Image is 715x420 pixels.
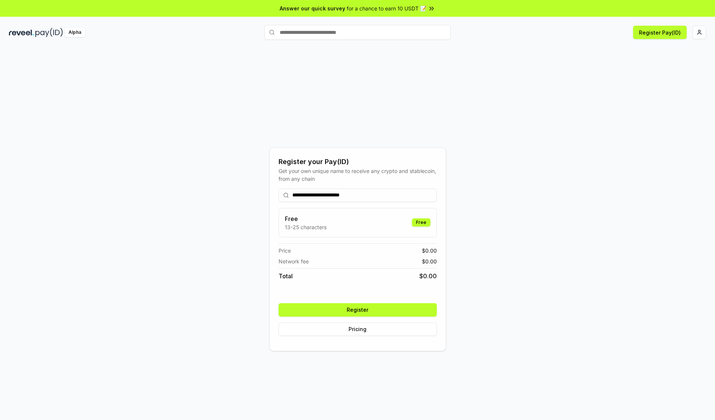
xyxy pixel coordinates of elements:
[347,4,426,12] span: for a chance to earn 10 USDT 📝
[279,167,437,183] div: Get your own unique name to receive any crypto and stablecoin, from any chain
[285,223,327,231] p: 13-25 characters
[9,28,34,37] img: reveel_dark
[412,218,430,227] div: Free
[279,157,437,167] div: Register your Pay(ID)
[279,257,309,265] span: Network fee
[279,303,437,317] button: Register
[64,28,85,37] div: Alpha
[279,323,437,336] button: Pricing
[280,4,345,12] span: Answer our quick survey
[279,272,293,280] span: Total
[633,26,687,39] button: Register Pay(ID)
[279,247,291,254] span: Price
[422,257,437,265] span: $ 0.00
[35,28,63,37] img: pay_id
[419,272,437,280] span: $ 0.00
[422,247,437,254] span: $ 0.00
[285,214,327,223] h3: Free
